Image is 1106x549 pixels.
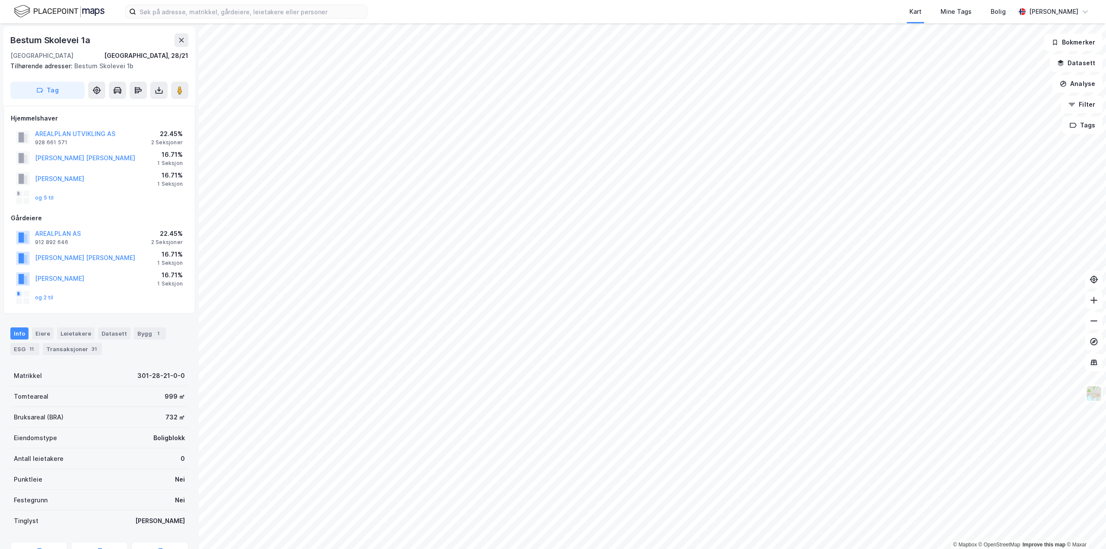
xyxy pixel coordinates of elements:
[909,6,922,17] div: Kart
[10,61,181,71] div: Bestum Skolevei 1b
[157,149,183,160] div: 16.71%
[14,474,42,485] div: Punktleie
[1063,508,1106,549] iframe: Chat Widget
[104,51,188,61] div: [GEOGRAPHIC_DATA], 28/21
[134,327,166,340] div: Bygg
[90,345,99,353] div: 31
[151,139,183,146] div: 2 Seksjoner
[14,4,105,19] img: logo.f888ab2527a4732fd821a326f86c7f29.svg
[157,280,183,287] div: 1 Seksjon
[10,327,29,340] div: Info
[157,249,183,260] div: 16.71%
[1023,542,1065,548] a: Improve this map
[157,181,183,187] div: 1 Seksjon
[14,412,64,422] div: Bruksareal (BRA)
[35,239,68,246] div: 912 892 646
[14,495,48,505] div: Festegrunn
[1086,385,1102,402] img: Z
[151,129,183,139] div: 22.45%
[991,6,1006,17] div: Bolig
[10,51,73,61] div: [GEOGRAPHIC_DATA]
[137,371,185,381] div: 301-28-21-0-0
[979,542,1020,548] a: OpenStreetMap
[157,170,183,181] div: 16.71%
[151,239,183,246] div: 2 Seksjoner
[14,433,57,443] div: Eiendomstype
[1062,117,1103,134] button: Tags
[14,516,38,526] div: Tinglyst
[157,270,183,280] div: 16.71%
[1052,75,1103,92] button: Analyse
[43,343,102,355] div: Transaksjoner
[10,82,85,99] button: Tag
[157,260,183,267] div: 1 Seksjon
[27,345,36,353] div: 11
[175,495,185,505] div: Nei
[14,454,64,464] div: Antall leietakere
[11,113,188,124] div: Hjemmelshaver
[165,412,185,422] div: 732 ㎡
[941,6,972,17] div: Mine Tags
[1050,54,1103,72] button: Datasett
[10,62,74,70] span: Tilhørende adresser:
[35,139,67,146] div: 928 661 571
[175,474,185,485] div: Nei
[136,5,367,18] input: Søk på adresse, matrikkel, gårdeiere, leietakere eller personer
[181,454,185,464] div: 0
[11,213,188,223] div: Gårdeiere
[151,228,183,239] div: 22.45%
[10,343,39,355] div: ESG
[57,327,95,340] div: Leietakere
[32,327,54,340] div: Eiere
[14,391,48,402] div: Tomteareal
[953,542,977,548] a: Mapbox
[98,327,130,340] div: Datasett
[135,516,185,526] div: [PERSON_NAME]
[1029,6,1078,17] div: [PERSON_NAME]
[153,433,185,443] div: Boligblokk
[1061,96,1103,113] button: Filter
[1044,34,1103,51] button: Bokmerker
[14,371,42,381] div: Matrikkel
[154,329,162,338] div: 1
[157,160,183,167] div: 1 Seksjon
[165,391,185,402] div: 999 ㎡
[10,33,92,47] div: Bestum Skolevei 1a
